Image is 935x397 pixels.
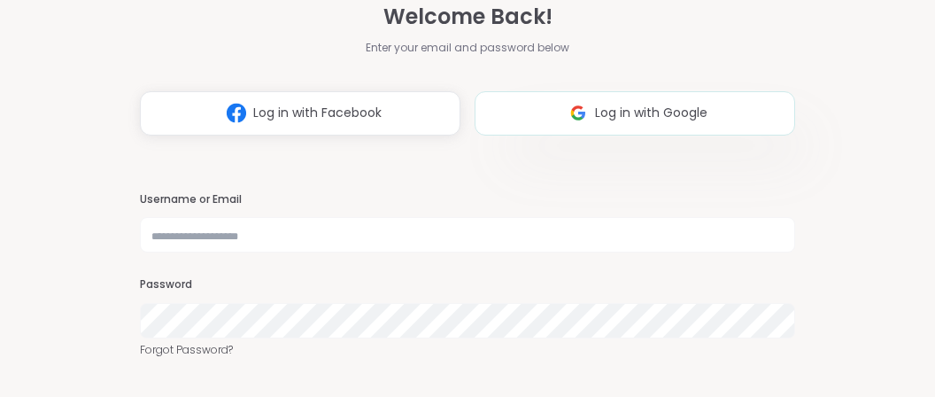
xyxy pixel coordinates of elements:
img: ShareWell Logomark [561,97,595,129]
span: Welcome Back! [383,1,552,33]
img: ShareWell Logomark [220,97,253,129]
a: Forgot Password? [140,342,794,358]
span: Log in with Google [595,104,707,122]
button: Log in with Facebook [140,91,460,136]
h3: Password [140,277,794,292]
span: Enter your email and password below [366,40,569,56]
h3: Username or Email [140,192,794,207]
span: Log in with Facebook [253,104,382,122]
button: Log in with Google [475,91,795,136]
